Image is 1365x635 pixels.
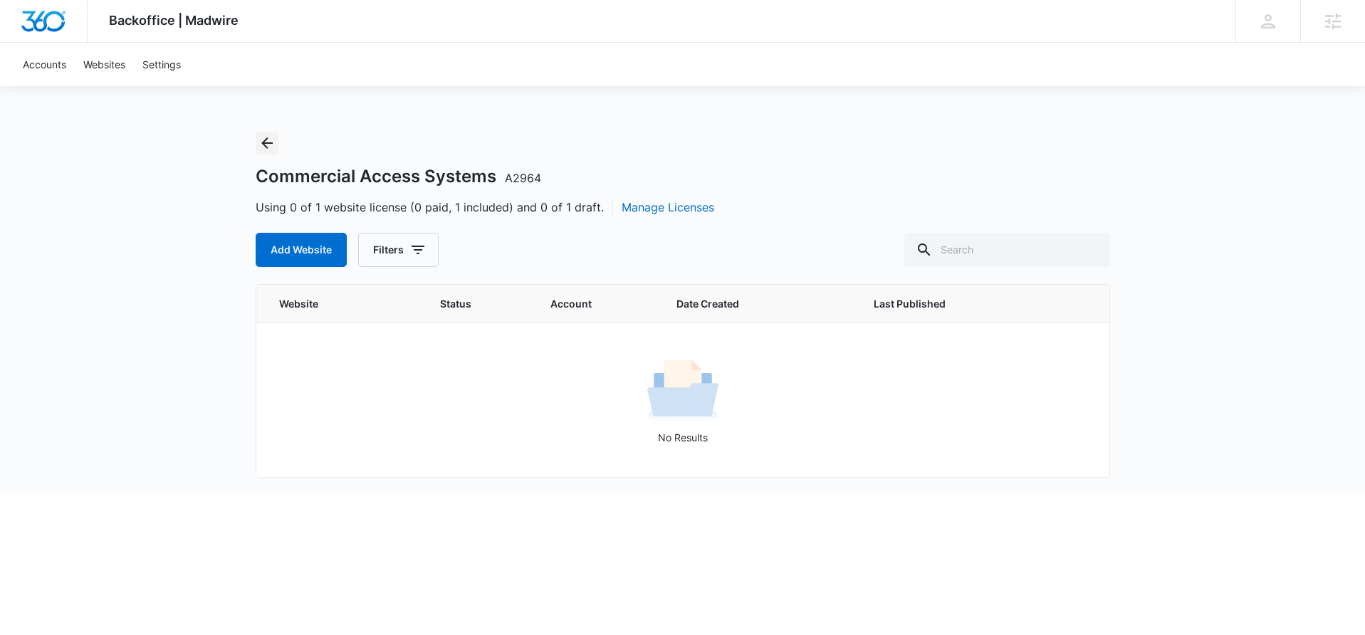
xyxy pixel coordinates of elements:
[279,296,386,311] span: Website
[358,233,439,267] button: Filters
[14,43,75,86] a: Accounts
[622,199,714,216] button: Manage Licenses
[256,132,278,154] button: Back
[647,355,718,426] img: No Results
[257,430,1109,445] p: No Results
[75,43,134,86] a: Websites
[109,13,239,28] span: Backoffice | Madwire
[256,233,347,267] button: Add Website
[904,233,1110,267] input: Search
[676,296,819,311] span: Date Created
[440,296,516,311] span: Status
[550,296,643,311] span: Account
[256,166,541,187] h1: Commercial Access Systems
[256,199,714,216] span: Using 0 of 1 website license (0 paid, 1 included) and 0 of 1 draft.
[505,171,541,185] span: A2964
[874,296,1032,311] span: Last Published
[134,43,189,86] a: Settings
